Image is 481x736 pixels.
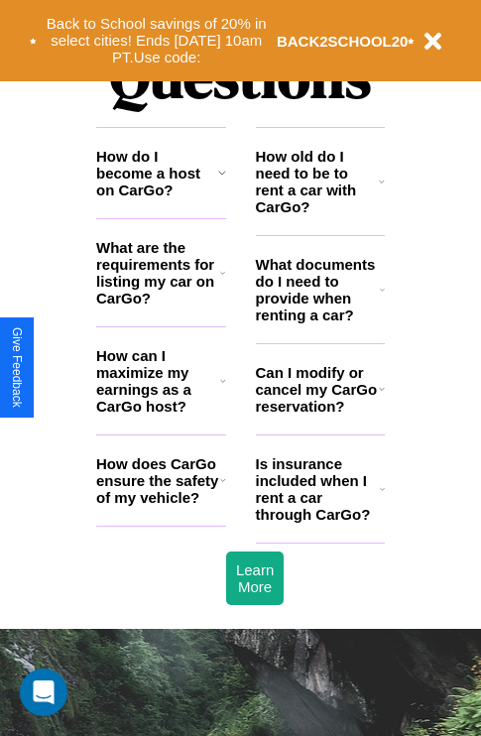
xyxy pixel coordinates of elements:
h3: How does CarGo ensure the safety of my vehicle? [96,455,220,506]
h3: Can I modify or cancel my CarGo reservation? [256,364,379,415]
h3: What documents do I need to provide when renting a car? [256,256,381,323]
button: Learn More [226,552,284,605]
h3: How do I become a host on CarGo? [96,148,218,198]
h3: What are the requirements for listing my car on CarGo? [96,239,220,307]
button: Back to School savings of 20% in select cities! Ends [DATE] 10am PT.Use code: [37,10,277,71]
h3: How can I maximize my earnings as a CarGo host? [96,347,220,415]
h3: How old do I need to be to rent a car with CarGo? [256,148,380,215]
h3: Is insurance included when I rent a car through CarGo? [256,455,380,523]
div: Open Intercom Messenger [20,669,67,716]
b: BACK2SCHOOL20 [277,33,409,50]
div: Give Feedback [10,327,24,408]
